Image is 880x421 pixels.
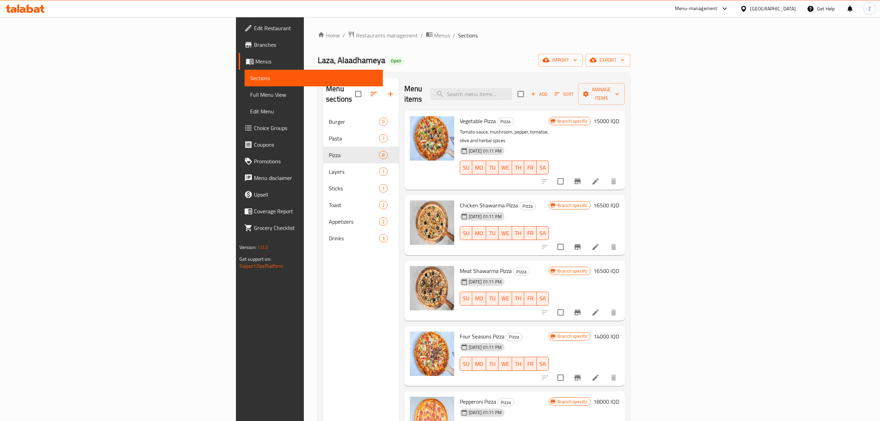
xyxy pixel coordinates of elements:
p: Tomato sauce, mushroom, pepper, tomatoe, olive and herbal spices [460,128,549,145]
div: Appetizers2 [323,213,399,230]
div: Pizza8 [323,147,399,163]
a: Branches [239,36,383,53]
span: Pizza [498,118,513,126]
span: 7 [379,135,387,142]
span: Branch specific [555,333,590,340]
a: Menus [239,53,383,70]
div: Open [388,57,404,65]
span: Branch specific [555,202,590,209]
button: export [586,54,630,67]
span: Sort items [550,89,578,100]
button: Branch-specific-item [569,173,586,190]
span: 1 [379,185,387,192]
button: FR [524,292,537,306]
div: items [379,201,388,209]
span: Coupons [254,140,377,149]
span: MO [475,359,483,369]
span: 1 [379,169,387,175]
div: Pizza [497,118,514,126]
span: Sort [555,90,574,98]
span: FR [527,293,534,303]
span: Branch specific [555,398,590,405]
button: MO [472,357,486,371]
button: TH [512,357,525,371]
span: Pizza [329,151,379,159]
span: SU [463,293,469,303]
span: [DATE] 01:11 PM [466,213,504,220]
span: FR [527,163,534,173]
button: WE [499,292,512,306]
button: SU [460,226,472,240]
a: Upsell [239,186,383,203]
button: WE [499,226,512,240]
span: MO [475,228,483,238]
span: TH [515,293,522,303]
button: WE [499,357,512,371]
span: Promotions [254,157,377,165]
div: Drinks3 [323,230,399,247]
a: Restaurants management [348,31,418,40]
span: Get support on: [239,255,271,264]
span: Upsell [254,190,377,199]
div: Pasta7 [323,130,399,147]
span: Pizza [498,398,514,406]
span: Select to update [553,370,568,385]
a: Sections [245,70,383,86]
button: TH [512,226,525,240]
a: Edit menu item [591,243,600,251]
span: Branch specific [555,268,590,274]
span: Select section [513,87,528,101]
h6: 15000 IQD [593,116,619,126]
button: delete [605,239,622,255]
span: Select to update [553,174,568,189]
span: TU [489,293,496,303]
nav: Menu sections [323,111,399,249]
button: TU [486,357,499,371]
a: Edit menu item [591,308,600,317]
button: delete [605,369,622,386]
button: MO [472,161,486,174]
button: Manage items [578,83,625,105]
button: Add [528,89,550,100]
button: WE [499,161,512,174]
button: TH [512,292,525,306]
span: 2 [379,202,387,208]
a: Edit Restaurant [239,20,383,36]
span: import [544,56,577,65]
button: SA [537,161,549,174]
span: Pepperoni Pizza [460,396,496,407]
span: 3 [379,235,387,242]
span: TH [515,228,522,238]
div: Layers1 [323,163,399,180]
span: Meat Shawarma Pizza [460,266,512,276]
span: Open [388,58,404,64]
button: TU [486,292,499,306]
span: 2 [379,218,387,225]
span: Sections [458,31,478,40]
img: Vegetable Pizza [410,116,454,161]
a: Coverage Report [239,203,383,220]
span: Vegetable Pizza [460,116,496,126]
div: items [379,167,388,176]
span: SA [539,293,546,303]
span: SA [539,359,546,369]
span: Layers [329,167,379,176]
button: SA [537,226,549,240]
span: MO [475,163,483,173]
button: Branch-specific-item [569,369,586,386]
a: Menu disclaimer [239,170,383,186]
span: Coverage Report [254,207,377,215]
button: Branch-specific-item [569,239,586,255]
span: Grocery Checklist [254,224,377,232]
span: 0 [379,119,387,125]
button: TH [512,161,525,174]
img: Chicken Shawarma Pizza [410,200,454,245]
span: [DATE] 01:11 PM [466,278,504,285]
span: Drinks [329,234,379,242]
span: Z [868,5,871,12]
span: SU [463,228,469,238]
span: WE [501,359,509,369]
button: TU [486,161,499,174]
a: Coupons [239,136,383,153]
